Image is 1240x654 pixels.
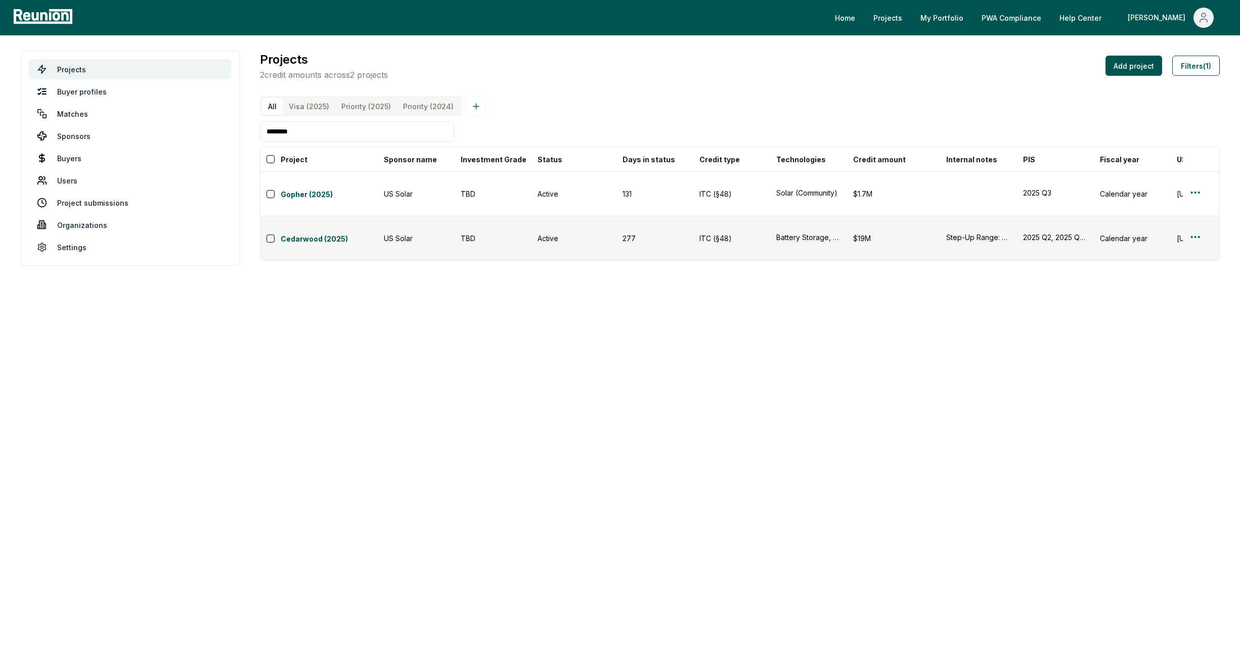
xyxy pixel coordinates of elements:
[1100,233,1165,244] div: Calendar year
[776,232,841,243] button: Battery Storage, Solar (Community)
[1172,56,1220,76] button: Filters(1)
[1023,232,1088,243] button: 2025 Q2, 2025 Q3, 2025 Q4
[699,233,764,244] div: ITC (§48)
[776,188,841,198] button: Solar (Community)
[29,148,231,168] a: Buyers
[699,189,764,199] div: ITC (§48)
[621,149,677,169] button: Days in status
[260,69,388,81] p: 2 credit amounts across 2 projects
[459,149,528,169] button: Investment Grade
[461,233,525,244] div: TBD
[973,8,1049,28] a: PWA Compliance
[262,98,283,115] button: All
[335,98,397,115] button: Priority (2025)
[1120,8,1222,28] button: [PERSON_NAME]
[279,149,309,169] button: Project
[944,149,999,169] button: Internal notes
[1021,149,1037,169] button: PIS
[384,189,449,199] div: US Solar
[29,237,231,257] a: Settings
[853,233,934,244] div: $19M
[281,187,378,201] button: Gopher (2025)
[281,231,378,246] button: Cedarwood (2025)
[283,98,335,115] button: Visa (2025)
[260,51,388,69] h3: Projects
[623,233,687,244] div: 277
[865,8,910,28] a: Projects
[912,8,971,28] a: My Portfolio
[29,193,231,213] a: Project submissions
[697,149,742,169] button: Credit type
[1105,56,1162,76] button: Add project
[946,232,1011,243] button: Step-Up Range: 9.2%-21.4%.
[827,8,1230,28] nav: Main
[281,233,378,246] a: Cedarwood (2025)
[1023,188,1088,198] button: 2025 Q3
[538,233,610,244] div: Active
[851,149,908,169] button: Credit amount
[1100,189,1165,199] div: Calendar year
[1128,8,1189,28] div: [PERSON_NAME]
[382,149,439,169] button: Sponsor name
[827,8,863,28] a: Home
[29,81,231,102] a: Buyer profiles
[397,98,460,115] button: Priority (2024)
[774,149,828,169] button: Technologies
[384,233,449,244] div: US Solar
[538,189,610,199] div: Active
[29,126,231,146] a: Sponsors
[1051,8,1110,28] a: Help Center
[853,189,934,199] div: $1.7M
[29,215,231,235] a: Organizations
[1175,149,1210,169] button: US state
[461,189,525,199] div: TBD
[281,189,378,201] a: Gopher (2025)
[1098,149,1141,169] button: Fiscal year
[29,170,231,191] a: Users
[29,59,231,79] a: Projects
[536,149,564,169] button: Status
[29,104,231,124] a: Matches
[623,189,687,199] div: 131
